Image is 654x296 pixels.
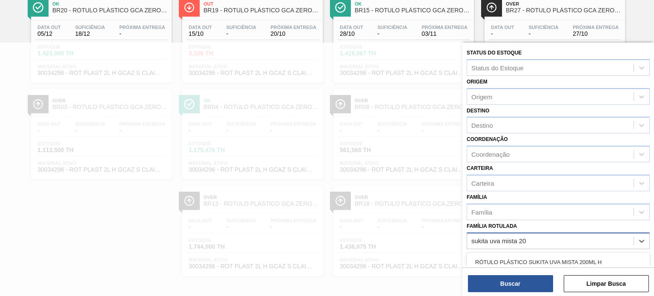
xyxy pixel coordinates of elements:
[471,64,524,71] div: Status do Estoque
[37,31,61,37] span: 05/12
[491,31,514,37] span: -
[189,25,212,30] span: Data out
[422,25,468,30] span: Próxima Entrega
[467,79,488,85] label: Origem
[467,165,493,171] label: Carteira
[377,25,407,30] span: Suficiência
[189,31,212,37] span: 15/10
[355,7,470,14] span: BR15 - RÓTULO PLÁSTICO GCA ZERO 2L H
[528,25,558,30] span: Suficiência
[573,25,619,30] span: Próxima Entrega
[471,151,510,158] div: Coordenação
[377,31,407,37] span: -
[471,122,493,129] div: Destino
[467,50,522,56] label: Status do Estoque
[119,25,165,30] span: Próxima Entrega
[467,252,509,258] label: Material ativo
[52,1,167,6] span: Ok
[335,2,346,13] img: Ícone
[355,1,470,6] span: Ok
[204,1,318,6] span: Out
[506,1,621,6] span: Over
[486,2,497,13] img: Ícone
[204,7,318,14] span: BR19 - RÓTULO PLÁSTICO GCA ZERO 2L H
[270,31,316,37] span: 20/10
[270,25,316,30] span: Próxima Entrega
[422,31,468,37] span: 03/11
[467,194,487,200] label: Família
[491,25,514,30] span: Data out
[467,136,508,142] label: Coordenação
[37,25,61,30] span: Data out
[467,223,517,229] label: Família Rotulada
[119,31,165,37] span: -
[52,7,167,14] span: BR20 - RÓTULO PLÁSTICO GCA ZERO 2L H
[33,2,43,13] img: Ícone
[573,31,619,37] span: 27/10
[467,108,489,114] label: Destino
[471,93,492,100] div: Origem
[184,2,195,13] img: Ícone
[75,25,105,30] span: Suficiência
[471,208,492,216] div: Família
[340,31,363,37] span: 28/10
[528,31,558,37] span: -
[506,7,621,14] span: BR27 - RÓTULO PLÁSTICO GCA ZERO 2L H
[340,25,363,30] span: Data out
[226,25,256,30] span: Suficiência
[467,254,650,270] div: RÓTULO PLÁSTICO SUKITA UVA MISTA 200ML H
[75,31,105,37] span: 18/12
[226,31,256,37] span: -
[471,179,494,187] div: Carteira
